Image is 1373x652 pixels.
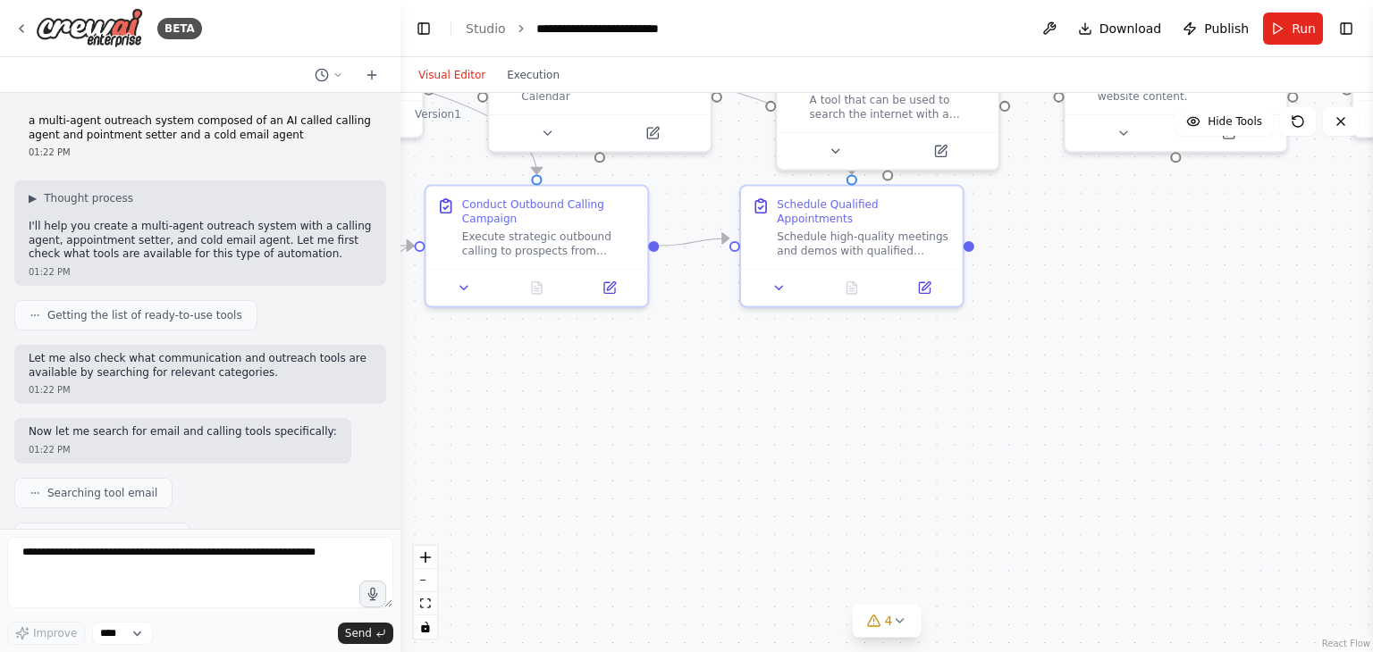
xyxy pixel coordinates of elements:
[1071,13,1169,45] button: Download
[414,546,437,639] div: React Flow controls
[1175,13,1256,45] button: Publish
[810,93,988,121] div: A tool that can be used to search the internet with a search_query. Supports different search typ...
[425,185,650,308] div: Conduct Outbound Calling CampaignExecute strategic outbound calling to prospects from {target_aud...
[415,107,461,121] div: Version 1
[414,546,437,569] button: zoom in
[462,197,636,226] div: Conduct Outbound Calling Campaign
[1175,107,1273,136] button: Hide Tools
[29,114,372,142] p: a multi-agent outreach system composed of an AI called calling agent and pointment setter and a c...
[1208,114,1262,129] span: Hide Tools
[496,64,570,86] button: Execution
[462,230,636,258] div: Execute strategic outbound calling to prospects from {target_audience} for {company_name}. Search...
[1334,16,1359,41] button: Show right sidebar
[1098,75,1276,104] div: A tool that can be used to read a website content.
[889,140,991,162] button: Open in side panel
[411,16,436,41] button: Hide left sidebar
[29,352,372,380] p: Let me also check what communication and outreach tools are available by searching for relevant c...
[47,308,242,322] span: Getting the list of ready-to-use tools
[853,605,922,638] button: 4
[29,146,372,159] div: 01:22 PM
[359,581,386,607] button: Click to speak your automation idea
[885,612,893,630] span: 4
[466,20,659,38] nav: breadcrumb
[578,277,640,298] button: Open in side panel
[775,40,1000,171] div: SerperDevToolA tool that can be used to search the internet with a search_query. Supports differe...
[47,486,157,500] span: Searching tool email
[29,443,337,456] div: 01:22 PM
[408,64,496,86] button: Visual Editor
[345,626,372,640] span: Send
[29,425,337,439] p: Now let me search for email and calling tools specifically:
[739,185,964,308] div: Schedule Qualified AppointmentsSchedule high-quality meetings and demos with qualified prospects ...
[487,40,712,153] div: Google CalendarSync events with Google Calendar
[338,623,393,644] button: Send
[307,64,350,86] button: Switch to previous chat
[1292,20,1316,38] span: Run
[894,277,956,298] button: Open in side panel
[777,197,951,226] div: Schedule Qualified Appointments
[466,21,506,36] a: Studio
[1263,13,1323,45] button: Run
[29,191,133,205] button: ▶Thought process
[7,622,85,645] button: Improve
[1177,122,1279,144] button: Open in side panel
[414,615,437,639] button: toggle interactivity
[44,191,133,205] span: Thought process
[1204,20,1249,38] span: Publish
[157,18,202,39] div: BETA
[33,626,77,640] span: Improve
[358,64,386,86] button: Start a new chat
[414,592,437,615] button: fit view
[36,8,143,48] img: Logo
[29,191,37,205] span: ▶
[499,277,575,298] button: No output available
[29,265,372,279] div: 01:22 PM
[29,383,372,397] div: 01:22 PM
[521,75,699,104] div: Sync events with Google Calendar
[813,277,889,298] button: No output available
[1099,20,1162,38] span: Download
[660,230,729,255] g: Edge from 6abfd6c8-f5ed-4c53-8b9a-2130555bb027 to 3fe3a211-4244-4f2b-b820-7a7281a188f0
[1064,40,1289,153] div: ScrapeWebsiteToolA tool that can be used to read a website content.
[414,569,437,592] button: zoom out
[1322,639,1370,648] a: React Flow attribution
[29,220,372,262] p: I'll help you create a multi-agent outreach system with a calling agent, appointment setter, and ...
[602,122,703,144] button: Open in side panel
[777,230,951,258] div: Schedule high-quality meetings and demos with qualified prospects identified by the calling and e...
